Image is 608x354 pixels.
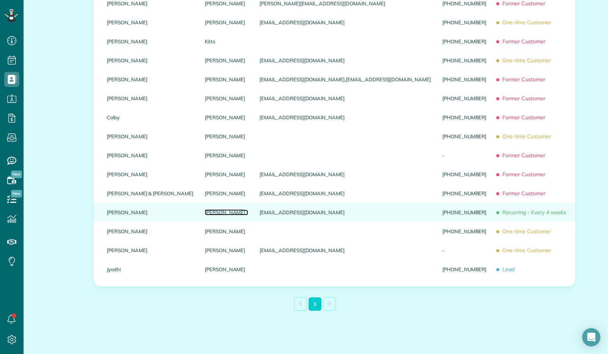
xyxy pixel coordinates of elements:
[205,267,248,272] a: [PERSON_NAME]
[437,32,492,51] div: [PHONE_NUMBER]
[254,165,437,184] div: [EMAIL_ADDRESS][DOMAIN_NAME]
[498,92,569,105] span: Former Customer
[107,134,193,139] a: [PERSON_NAME]
[107,172,193,177] a: [PERSON_NAME]
[205,134,248,139] a: [PERSON_NAME]
[205,210,248,215] a: [PERSON_NAME]
[11,190,22,198] span: New
[437,222,492,241] div: [PHONE_NUMBER]
[498,263,569,276] span: Lead
[11,171,22,178] span: New
[498,111,569,124] span: Former Customer
[205,77,248,82] a: [PERSON_NAME]
[498,187,569,200] span: Former Customer
[254,241,437,260] div: [EMAIL_ADDRESS][DOMAIN_NAME]
[437,89,492,108] div: [PHONE_NUMBER]
[498,130,569,143] span: One-time Customer
[498,206,569,219] span: Recurring - Every 4 weeks
[498,35,569,48] span: Former Customer
[205,172,248,177] a: [PERSON_NAME]
[205,58,248,63] a: [PERSON_NAME]
[437,146,492,165] div: -
[254,89,437,108] div: [EMAIL_ADDRESS][DOMAIN_NAME]
[107,191,193,196] a: [PERSON_NAME] & [PERSON_NAME]
[107,153,193,158] a: [PERSON_NAME]
[437,70,492,89] div: [PHONE_NUMBER]
[107,96,193,101] a: [PERSON_NAME]
[254,51,437,70] div: [EMAIL_ADDRESS][DOMAIN_NAME]
[205,115,248,120] a: [PERSON_NAME]
[205,96,248,101] a: [PERSON_NAME]
[205,229,248,234] a: [PERSON_NAME]
[107,210,193,215] a: [PERSON_NAME]
[107,77,193,82] a: [PERSON_NAME]
[107,58,193,63] a: [PERSON_NAME]
[254,184,437,203] div: [EMAIL_ADDRESS][DOMAIN_NAME]
[498,244,569,257] span: One-time Customer
[498,168,569,181] span: Former Customer
[107,1,193,6] a: [PERSON_NAME]
[205,191,248,196] a: [PERSON_NAME]
[498,54,569,67] span: One-time Customer
[107,115,193,120] a: Colby
[254,13,437,32] div: [EMAIL_ADDRESS][DOMAIN_NAME]
[437,203,492,222] div: [PHONE_NUMBER]
[437,13,492,32] div: [PHONE_NUMBER]
[254,70,437,89] div: [EMAIL_ADDRESS][DOMAIN_NAME],[EMAIL_ADDRESS][DOMAIN_NAME]
[498,225,569,238] span: One-time Customer
[107,267,193,272] a: Jyodhi
[437,108,492,127] div: [PHONE_NUMBER]
[437,184,492,203] div: [PHONE_NUMBER]
[205,248,248,253] a: [PERSON_NAME]
[498,16,569,29] span: One-time Customer
[437,241,492,260] div: -
[107,39,193,44] a: [PERSON_NAME]
[107,20,193,25] a: [PERSON_NAME]
[254,203,437,222] div: [EMAIL_ADDRESS][DOMAIN_NAME]
[107,229,193,234] a: [PERSON_NAME]
[205,153,248,158] a: [PERSON_NAME]
[582,328,600,346] div: Open Intercom Messenger
[437,127,492,146] div: [PHONE_NUMBER]
[437,260,492,279] div: [PHONE_NUMBER]
[205,39,248,44] a: Kitts
[205,20,248,25] a: [PERSON_NAME]
[254,108,437,127] div: [EMAIL_ADDRESS][DOMAIN_NAME]
[437,165,492,184] div: [PHONE_NUMBER]
[437,51,492,70] div: [PHONE_NUMBER]
[309,297,321,311] a: 1
[498,73,569,86] span: Former Customer
[205,1,248,6] a: [PERSON_NAME]
[107,248,193,253] a: [PERSON_NAME]
[498,149,569,162] span: Former Customer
